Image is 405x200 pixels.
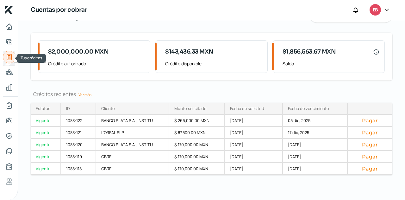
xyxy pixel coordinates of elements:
a: Vigente [31,139,61,151]
div: Créditos recientes [31,91,392,98]
a: Referencias [3,175,16,188]
div: [DATE] [283,151,348,163]
div: Cliente [101,106,115,111]
div: CBRE [96,163,169,175]
div: [DATE] [225,115,283,127]
div: $ 170,000.00 MXN [169,163,225,175]
div: [DATE] [283,139,348,151]
span: Crédito disponible [165,60,262,68]
div: 17 dic, 2025 [283,127,348,139]
div: Monto solicitado [174,106,207,111]
span: $143,436.33 MXN [165,48,214,56]
a: Documentos [3,145,16,158]
a: Ver más [76,90,94,100]
a: Vigente [31,163,61,175]
div: 05 dic, 2025 [283,115,348,127]
a: Representantes [3,130,16,142]
a: Adelantar facturas [3,35,16,48]
span: $2,000,000.00 MXN [48,48,109,56]
a: Mis finanzas [3,81,16,94]
div: BANCO PLATA S.A., INSTITU... [96,115,169,127]
a: Tus créditos [3,51,16,63]
div: $ 170,000.00 MXN [169,151,225,163]
button: Pagar [353,153,387,160]
a: Vigente [31,127,61,139]
div: [DATE] [225,163,283,175]
div: ID [66,106,70,111]
div: Fecha de solicitud [230,106,264,111]
div: Fecha de vencimiento [288,106,329,111]
div: $ 87,500.00 MXN [169,127,225,139]
div: 1088-121 [61,127,96,139]
div: $ 170,000.00 MXN [169,139,225,151]
span: Tus créditos [21,55,42,61]
a: Vigente [31,115,61,127]
div: 1088-122 [61,115,96,127]
div: [DATE] [225,151,283,163]
div: 1088-118 [61,163,96,175]
button: Pagar [353,141,387,148]
span: EB [373,6,378,14]
span: Crédito autorizado [48,60,145,68]
div: BANCO PLATA S.A., INSTITU... [96,139,169,151]
a: Vigente [31,151,61,163]
a: Pago a proveedores [3,66,16,79]
button: Pagar [353,129,387,136]
span: Saldo [283,60,379,68]
a: Información general [3,114,16,127]
div: 1088-120 [61,139,96,151]
div: $ 266,000.00 MXN [169,115,225,127]
div: [DATE] [283,163,348,175]
span: $1,856,563.67 MXN [283,48,336,56]
button: Pagar [353,117,387,124]
a: Buró de crédito [3,160,16,173]
a: Inicio [3,20,16,33]
button: Pagar [353,165,387,172]
div: 1088-119 [61,151,96,163]
div: [DATE] [225,127,283,139]
h1: Cuentas por cobrar [31,5,87,15]
div: L'OREAL SLP [96,127,169,139]
div: [DATE] [225,139,283,151]
a: Mi contrato [3,99,16,112]
div: CBRE [96,151,169,163]
div: Estatus [36,106,50,111]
